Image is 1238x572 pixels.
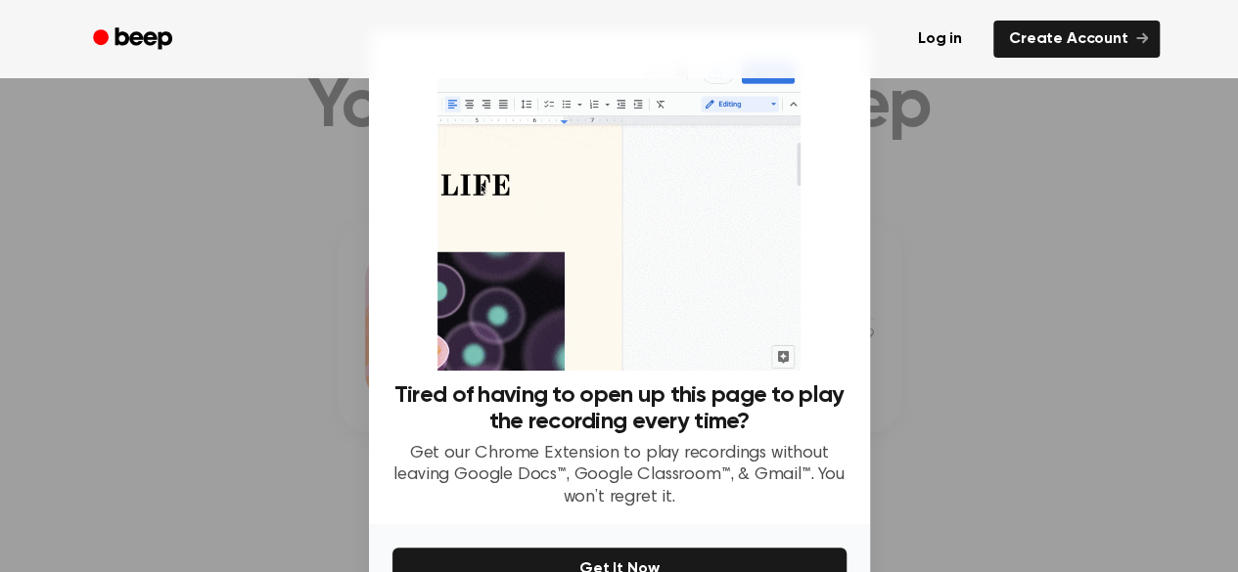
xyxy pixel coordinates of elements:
h3: Tired of having to open up this page to play the recording every time? [392,382,847,435]
img: Beep extension in action [437,55,801,371]
p: Get our Chrome Extension to play recordings without leaving Google Docs™, Google Classroom™, & Gm... [392,443,847,509]
a: Beep [79,21,190,59]
a: Create Account [993,21,1160,58]
a: Log in [898,17,982,62]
